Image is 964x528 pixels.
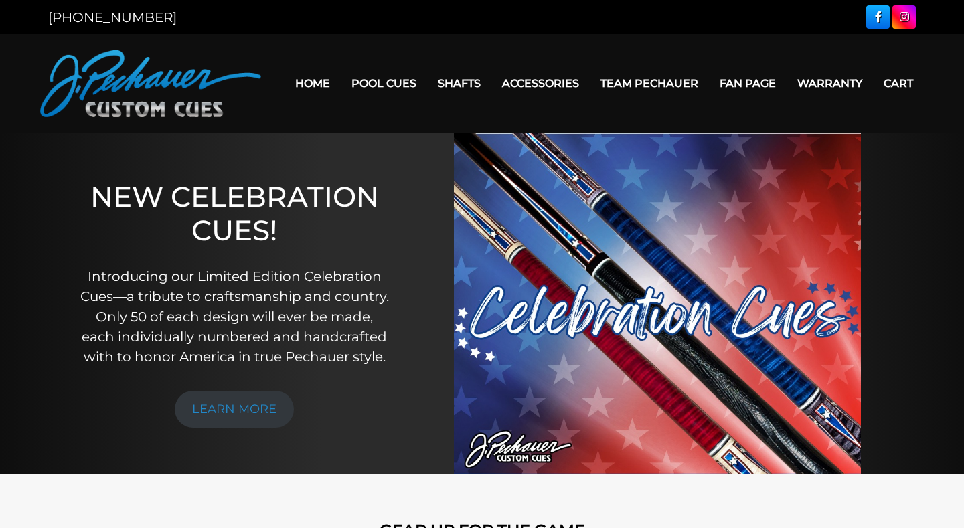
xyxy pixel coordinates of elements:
p: Introducing our Limited Edition Celebration Cues—a tribute to craftsmanship and country. Only 50 ... [79,266,390,367]
a: Cart [873,66,924,100]
a: LEARN MORE [175,391,294,428]
a: Home [285,66,341,100]
a: Warranty [787,66,873,100]
a: Team Pechauer [590,66,709,100]
a: Fan Page [709,66,787,100]
a: [PHONE_NUMBER] [48,9,177,25]
a: Accessories [491,66,590,100]
img: Pechauer Custom Cues [40,50,261,117]
a: Pool Cues [341,66,427,100]
a: Shafts [427,66,491,100]
h1: NEW CELEBRATION CUES! [79,180,390,248]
